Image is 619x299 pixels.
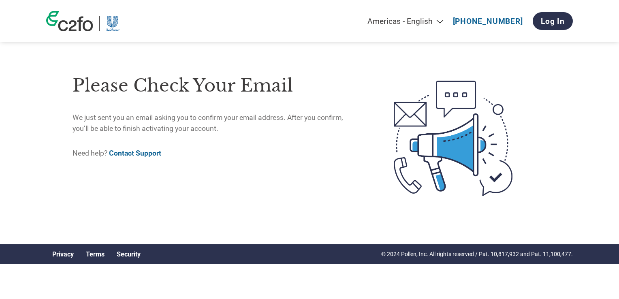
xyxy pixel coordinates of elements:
[360,66,546,210] img: open-email
[73,112,360,134] p: We just sent you an email asking you to confirm your email address. After you confirm, you’ll be ...
[73,73,360,99] h1: Please check your email
[117,250,141,258] a: Security
[533,12,573,30] a: Log In
[453,17,523,26] a: [PHONE_NUMBER]
[106,16,120,31] img: Unilever
[46,11,93,31] img: c2fo logo
[86,250,105,258] a: Terms
[381,250,573,258] p: © 2024 Pollen, Inc. All rights reserved / Pat. 10,817,932 and Pat. 11,100,477.
[52,250,74,258] a: Privacy
[73,148,360,158] p: Need help?
[109,149,161,157] a: Contact Support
